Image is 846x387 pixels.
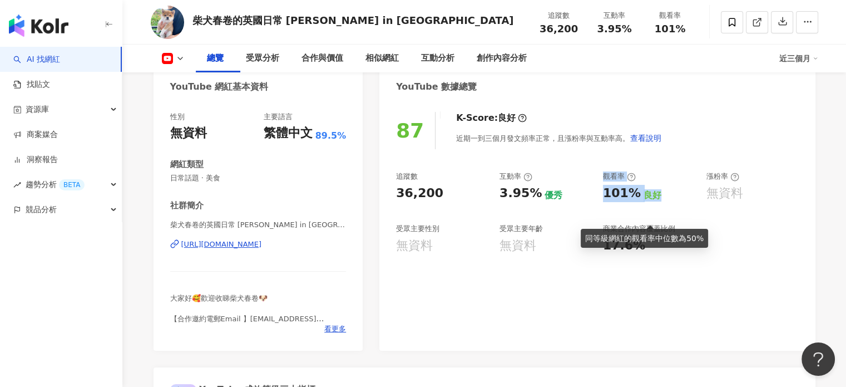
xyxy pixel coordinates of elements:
[170,173,347,183] span: 日常話題 · 美食
[593,10,636,21] div: 互動率
[13,181,21,189] span: rise
[26,97,49,122] span: 資源庫
[264,112,293,122] div: 主要語言
[499,172,532,182] div: 互動率
[655,23,686,35] span: 101%
[396,119,424,142] div: 87
[170,239,347,249] a: [URL][DOMAIN_NAME]
[365,52,399,65] div: 相似網紅
[26,197,57,222] span: 競品分析
[396,224,439,234] div: 受眾主要性別
[207,52,224,65] div: 總覽
[170,112,185,122] div: 性別
[26,172,85,197] span: 趨勢分析
[603,185,641,202] div: 101%
[13,54,60,65] a: searchAI 找網紅
[13,79,50,90] a: 找貼文
[498,112,516,124] div: 良好
[13,129,58,140] a: 商案媒合
[545,189,562,202] div: 優秀
[597,23,631,35] span: 3.95%
[151,6,184,39] img: KOL Avatar
[170,125,207,142] div: 無資料
[324,324,346,334] span: 看更多
[499,224,543,234] div: 受眾主要年齡
[779,50,818,67] div: 近三個月
[396,185,443,202] div: 36,200
[538,10,580,21] div: 追蹤數
[396,237,433,254] div: 無資料
[649,10,691,21] div: 觀看率
[540,23,578,35] span: 36,200
[456,127,662,149] div: 近期一到三個月發文頻率正常，且漲粉率與互動率高。
[192,13,514,27] div: 柴犬春卷的英國日常 [PERSON_NAME] in [GEOGRAPHIC_DATA]
[170,200,204,212] div: 社群簡介
[13,154,58,165] a: 洞察報告
[499,185,542,202] div: 3.95%
[456,112,527,124] div: K-Score :
[802,342,835,376] iframe: Help Scout Beacon - Open
[644,189,661,202] div: 良好
[9,14,68,37] img: logo
[421,52,454,65] div: 互動分析
[59,179,85,190] div: BETA
[246,52,279,65] div: 受眾分析
[585,232,704,244] div: 同等級網紅的觀看率中位數為
[706,172,739,182] div: 漲粉率
[170,81,269,93] div: YouTube 網紅基本資料
[170,294,324,333] span: 大家好🥰歡迎收睇柴犬春卷🐶 【合作邀約電郵Email 】[EMAIL_ADDRESS][DOMAIN_NAME]
[706,185,743,202] div: 無資料
[301,52,343,65] div: 合作與價值
[396,81,477,93] div: YouTube 數據總覽
[170,220,347,230] span: 柴犬春卷的英國日常 [PERSON_NAME] in [GEOGRAPHIC_DATA] | @shibaharumaki | UCvE0FPIL24o2mnUQIqcSHYA
[603,172,636,182] div: 觀看率
[603,224,675,234] div: 商業合作內容覆蓋比例
[630,134,661,143] span: 查看說明
[396,172,418,182] div: 追蹤數
[181,239,262,249] div: [URL][DOMAIN_NAME]
[630,127,662,149] button: 查看說明
[170,159,204,170] div: 網紅類型
[477,52,527,65] div: 創作內容分析
[499,237,536,254] div: 無資料
[315,130,347,142] span: 89.5%
[264,125,313,142] div: 繁體中文
[686,234,704,243] span: 50%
